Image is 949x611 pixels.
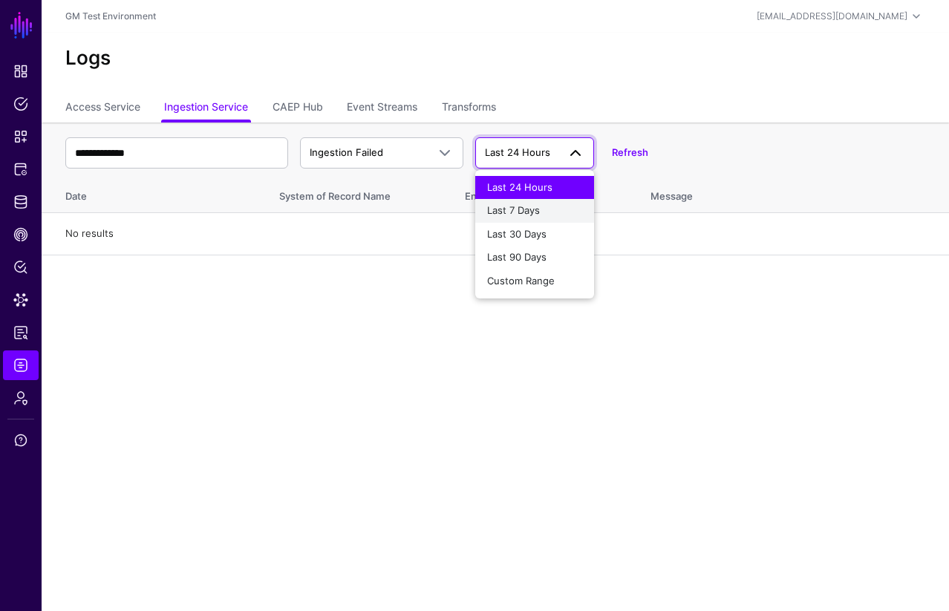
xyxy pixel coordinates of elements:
span: Dashboard [13,64,28,79]
a: Reports [3,318,39,347]
button: Last 24 Hours [475,176,594,200]
a: CAEP Hub [3,220,39,249]
span: Identity Data Fabric [13,195,28,209]
span: Admin [13,391,28,405]
a: CAEP Hub [273,94,323,122]
div: [EMAIL_ADDRESS][DOMAIN_NAME] [757,10,907,23]
span: Support [13,433,28,448]
button: Last 30 Days [475,223,594,246]
span: Last 24 Hours [487,181,552,193]
span: Policy Lens [13,260,28,275]
a: Access Service [65,94,140,122]
span: CAEP Hub [13,227,28,242]
span: Policies [13,97,28,111]
span: Protected Systems [13,162,28,177]
th: Date [42,174,264,213]
span: Last 30 Days [487,228,547,240]
th: Message [636,174,949,213]
span: Logs [13,358,28,373]
button: Last 90 Days [475,246,594,269]
a: GM Test Environment [65,10,156,22]
a: Policies [3,89,39,119]
td: No results [42,213,949,255]
th: Entity Type [450,174,636,213]
span: Snippets [13,129,28,144]
a: Identity Data Fabric [3,187,39,217]
a: SGNL [9,9,34,42]
h2: Logs [65,46,925,69]
span: Reports [13,325,28,340]
span: Last 7 Days [487,204,540,216]
button: Custom Range [475,269,594,293]
a: Logs [3,350,39,380]
th: System of Record Name [264,174,450,213]
a: Dashboard [3,56,39,86]
a: Refresh [612,146,648,158]
a: Snippets [3,122,39,151]
span: Last 90 Days [487,251,547,263]
a: Data Lens [3,285,39,315]
span: Data Lens [13,293,28,307]
a: Admin [3,383,39,413]
a: Protected Systems [3,154,39,184]
span: Last 24 Hours [485,146,550,158]
a: Policy Lens [3,252,39,282]
span: Custom Range [487,275,555,287]
a: Ingestion Service [164,94,248,122]
button: Last 7 Days [475,199,594,223]
span: Ingestion Failed [310,146,383,158]
a: Event Streams [347,94,417,122]
a: Transforms [442,94,496,122]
